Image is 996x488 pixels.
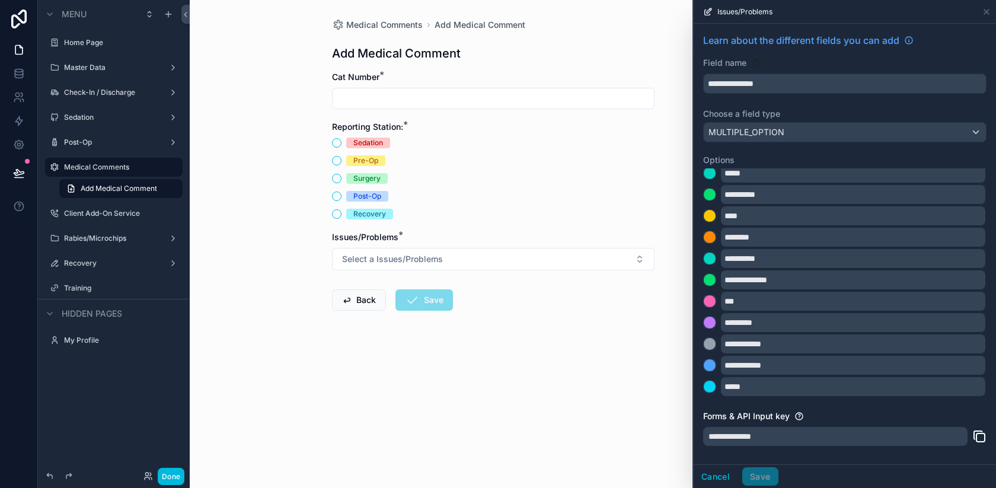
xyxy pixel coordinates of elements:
span: Learn about the different fields you can add [703,33,899,47]
label: Training [64,283,175,293]
button: Select Button [332,248,655,270]
label: Forms & API Input key [703,410,790,422]
button: Done [158,468,184,485]
label: Recovery [64,259,159,268]
div: Surgery [353,173,381,184]
a: Add Medical Comment [59,179,183,198]
div: Pre-Op [353,155,378,166]
label: Medical Comments [64,162,175,172]
span: Issues/Problems [717,7,772,17]
span: Medical Comments [346,19,423,31]
label: Check-In / Discharge [64,88,159,97]
label: Field name [703,57,746,69]
button: MULTIPLE_OPTION [703,122,987,142]
label: My Profile [64,336,175,345]
label: Home Page [64,38,175,47]
span: Reporting Station: [332,122,403,132]
span: Select a Issues/Problems [342,253,443,265]
label: Master Data [64,63,159,72]
label: Rabies/Microchips [64,234,159,243]
label: Client Add-On Service [64,209,175,218]
label: Options [703,154,987,166]
span: Hidden pages [62,308,122,320]
div: Sedation [353,138,383,148]
div: Post-Op [353,191,381,202]
span: Cat Number [332,72,379,82]
label: Choose a field type [703,108,987,120]
span: MULTIPLE_OPTION [708,126,784,138]
span: Add Medical Comment [81,184,157,193]
label: Sedation [64,113,159,122]
a: Add Medical Comment [435,19,525,31]
div: Recovery [353,209,386,219]
button: Back [332,289,386,311]
h1: Add Medical Comment [332,45,461,62]
a: Medical Comments [332,19,423,31]
button: Cancel [694,467,738,486]
label: Post-Op [64,138,159,147]
span: Issues/Problems [332,232,398,242]
span: Menu [62,8,87,20]
a: Learn about the different fields you can add [703,33,914,47]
